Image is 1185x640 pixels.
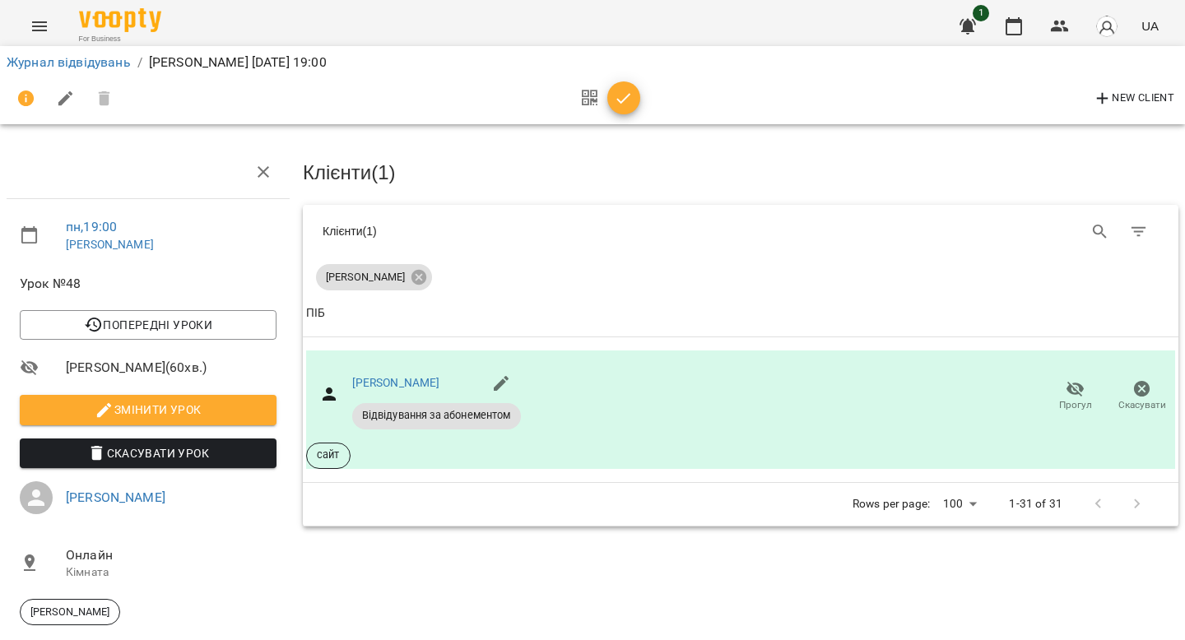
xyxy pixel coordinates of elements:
p: [PERSON_NAME] [DATE] 19:00 [149,53,327,72]
h3: Клієнти ( 1 ) [303,162,1178,183]
span: ПІБ [306,304,1175,323]
span: Змінити урок [33,400,263,420]
span: 1 [973,5,989,21]
div: 100 [936,492,983,516]
a: Журнал відвідувань [7,54,131,70]
button: Menu [20,7,59,46]
span: Скасувати Урок [33,443,263,463]
span: [PERSON_NAME] [316,270,415,285]
div: ПІБ [306,304,325,323]
span: Онлайн [66,545,276,565]
button: New Client [1089,86,1178,112]
span: Скасувати [1118,398,1166,412]
span: Відвідування за абонементом [352,408,521,423]
button: Прогул [1042,373,1108,420]
span: сайт [307,448,350,462]
span: For Business [79,34,161,44]
img: avatar_s.png [1095,15,1118,38]
a: [PERSON_NAME] [352,376,440,389]
div: Table Toolbar [303,205,1178,257]
img: Voopty Logo [79,8,161,32]
p: Кімната [66,564,276,581]
div: [PERSON_NAME] [20,599,120,625]
li: / [137,53,142,72]
button: Попередні уроки [20,310,276,340]
div: [PERSON_NAME] [316,264,432,290]
button: Змінити урок [20,395,276,424]
button: Скасувати [1108,373,1175,420]
div: Sort [306,304,325,323]
button: Скасувати Урок [20,438,276,468]
span: [PERSON_NAME] [21,605,119,619]
nav: breadcrumb [7,53,1178,72]
span: UA [1141,17,1159,35]
span: [PERSON_NAME] ( 60 хв. ) [66,358,276,378]
button: Search [1080,212,1120,252]
span: Попередні уроки [33,315,263,335]
a: пн , 19:00 [66,219,117,234]
p: 1-31 of 31 [1009,496,1062,512]
button: UA [1135,11,1165,41]
div: Клієнти ( 1 ) [323,223,728,239]
span: Урок №48 [20,274,276,294]
span: New Client [1093,89,1174,109]
a: [PERSON_NAME] [66,489,165,505]
span: Прогул [1059,398,1092,412]
p: Rows per page: [853,496,930,512]
button: Фільтр [1119,212,1159,252]
a: [PERSON_NAME] [66,238,154,251]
